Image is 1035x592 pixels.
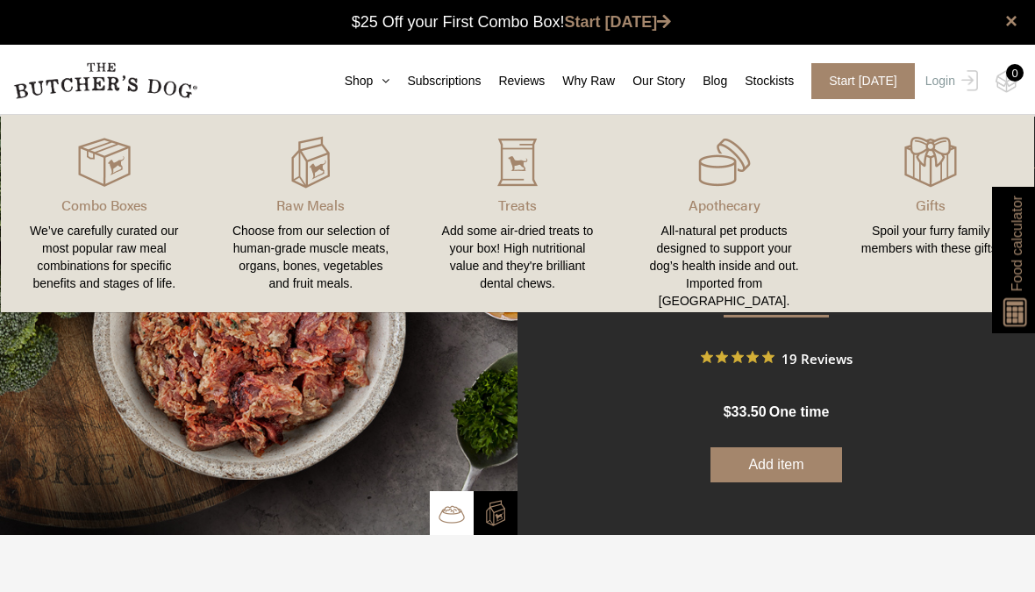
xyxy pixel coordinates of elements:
[414,132,621,313] a: Treats Add some air-dried treats to your box! High nutritional value and they're brilliant dental...
[229,222,394,292] div: Choose from our selection of human-grade muscle meats, organs, bones, vegetables and fruit meals.
[848,222,1013,257] div: Spoil your furry family members with these gifts.
[996,70,1017,93] img: TBD_Cart-Empty.png
[389,72,481,90] a: Subscriptions
[621,132,828,313] a: Apothecary All-natural pet products designed to support your dog’s health inside and out. Importe...
[545,72,615,90] a: Why Raw
[769,404,829,419] span: one time
[1006,64,1024,82] div: 0
[435,222,600,292] div: Add some air-dried treats to your box! High nutritional value and they're brilliant dental chews.
[22,195,187,216] p: Combo Boxes
[565,13,672,31] a: Start [DATE]
[732,404,767,419] span: 33.50
[1005,11,1017,32] a: close
[782,345,853,371] span: 19 Reviews
[724,404,732,419] span: $
[848,195,1013,216] p: Gifts
[794,63,921,99] a: Start [DATE]
[701,345,853,371] button: Rated 5 out of 5 stars from 19 reviews. Jump to reviews.
[22,222,187,292] div: We’ve carefully curated our most popular raw meal combinations for specific benefits and stages o...
[208,132,415,313] a: Raw Meals Choose from our selection of human-grade muscle meats, organs, bones, vegetables and fr...
[615,72,685,90] a: Our Story
[1006,196,1027,291] span: Food calculator
[685,72,727,90] a: Blog
[229,195,394,216] p: Raw Meals
[727,72,794,90] a: Stockists
[435,195,600,216] p: Treats
[710,447,842,482] button: Add item
[642,222,807,310] div: All-natural pet products designed to support your dog’s health inside and out. Imported from [GEO...
[327,72,390,90] a: Shop
[921,63,978,99] a: Login
[481,72,545,90] a: Reviews
[811,63,915,99] span: Start [DATE]
[642,195,807,216] p: Apothecary
[482,500,509,526] img: TBD_Build-A-Box-2.png
[439,501,465,527] img: TBD_Bowl.png
[1,132,208,313] a: Combo Boxes We’ve carefully curated our most popular raw meal combinations for specific benefits ...
[827,132,1034,313] a: Gifts Spoil your furry family members with these gifts.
